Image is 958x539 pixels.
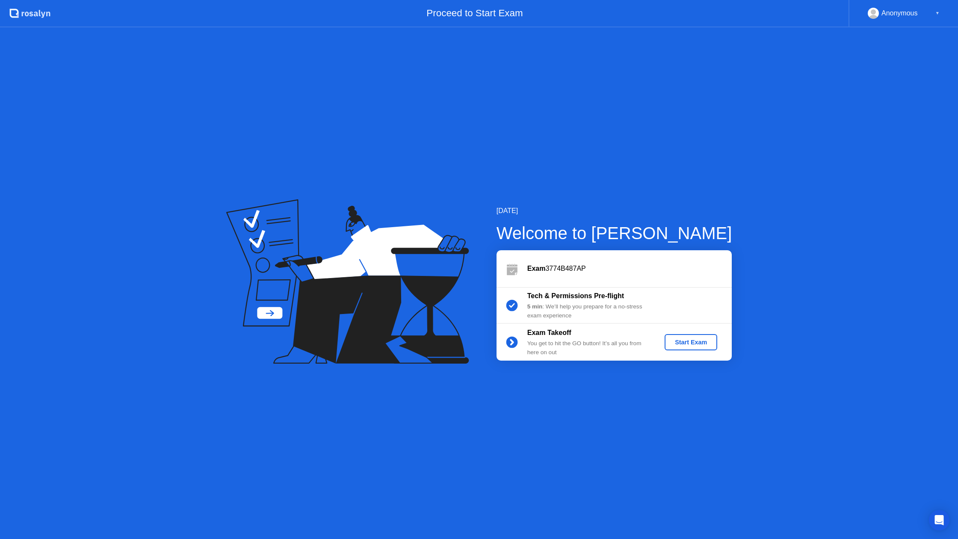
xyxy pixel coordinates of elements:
[668,339,714,346] div: Start Exam
[665,334,717,350] button: Start Exam
[497,220,732,246] div: Welcome to [PERSON_NAME]
[527,264,732,274] div: 3774B487AP
[527,265,546,272] b: Exam
[527,292,624,299] b: Tech & Permissions Pre-flight
[527,329,571,336] b: Exam Takeoff
[929,510,949,530] div: Open Intercom Messenger
[527,302,650,320] div: : We’ll help you prepare for a no-stress exam experience
[497,206,732,216] div: [DATE]
[935,8,940,19] div: ▼
[527,303,543,310] b: 5 min
[527,339,650,357] div: You get to hit the GO button! It’s all you from here on out
[881,8,918,19] div: Anonymous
